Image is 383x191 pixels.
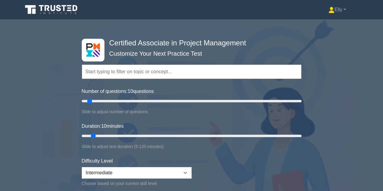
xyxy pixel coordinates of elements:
[82,180,192,187] div: Choose based on your current skill level
[82,143,302,150] div: Slide to adjust test duration (5-120 minutes)
[101,123,107,129] span: 10
[82,64,302,79] input: Start typing to filter on topic or concept...
[82,88,154,95] label: Number of questions: questions
[82,123,124,130] label: Duration: minutes
[107,39,272,48] h4: Certified Associate in Project Management
[314,4,361,16] a: Elly
[82,157,113,165] label: Difficulty Level
[82,108,302,115] div: Slide to adjust number of questions
[128,89,133,94] span: 10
